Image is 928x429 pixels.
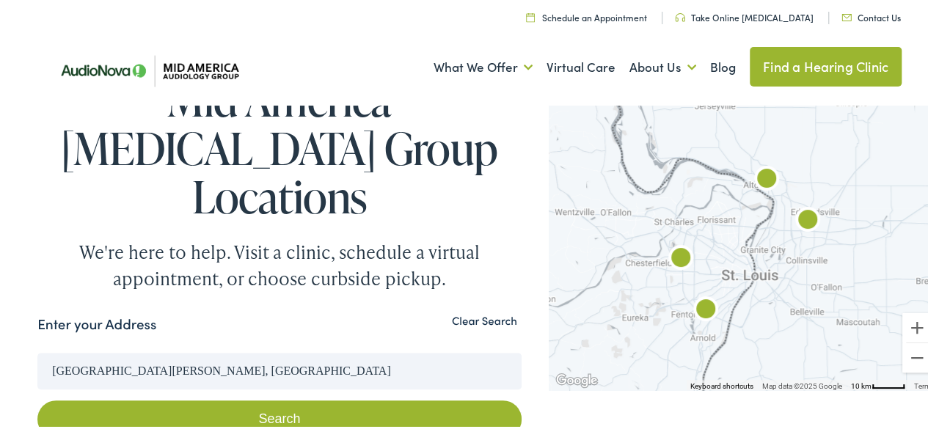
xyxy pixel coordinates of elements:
img: utility icon [526,10,535,20]
input: Enter your address or zip code [37,351,521,387]
img: utility icon [675,11,685,20]
h1: Mid America [MEDICAL_DATA] Group Locations [37,73,521,219]
div: AudioNova [784,196,831,243]
div: AudioNova [657,234,704,281]
button: Clear Search [447,312,522,326]
a: Contact Us [841,9,901,21]
div: AudioNova [743,155,790,202]
a: Take Online [MEDICAL_DATA] [675,9,814,21]
div: AudioNova [682,285,729,332]
a: Virtual Care [547,38,615,92]
a: Open this area in Google Maps (opens a new window) [552,369,601,388]
a: About Us [629,38,696,92]
div: We're here to help. Visit a clinic, schedule a virtual appointment, or choose curbside pickup. [45,237,514,290]
span: 10 km [851,380,872,388]
a: What We Offer [434,38,533,92]
a: Schedule an Appointment [526,9,647,21]
button: Map Scale: 10 km per 42 pixels [847,378,910,388]
span: Map data ©2025 Google [762,380,842,388]
label: Enter your Address [37,312,156,333]
a: Blog [710,38,736,92]
img: Google [552,369,601,388]
img: utility icon [841,12,852,19]
a: Find a Hearing Clinic [750,45,902,84]
button: Keyboard shortcuts [690,379,753,389]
